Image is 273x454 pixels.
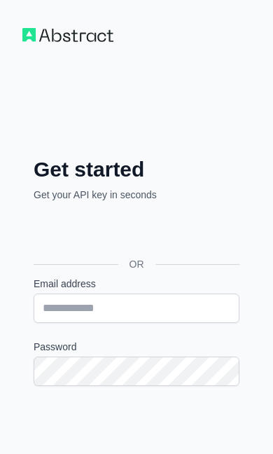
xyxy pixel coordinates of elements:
img: Workflow [22,28,113,42]
iframe: Sign in with Google Button [27,217,251,248]
label: Password [34,340,239,354]
label: Email address [34,277,239,291]
div: Sign in with Google. Opens in new tab [34,217,244,248]
span: OR [118,257,155,271]
p: Get your API key in seconds [34,188,239,202]
h2: Get started [34,157,239,182]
